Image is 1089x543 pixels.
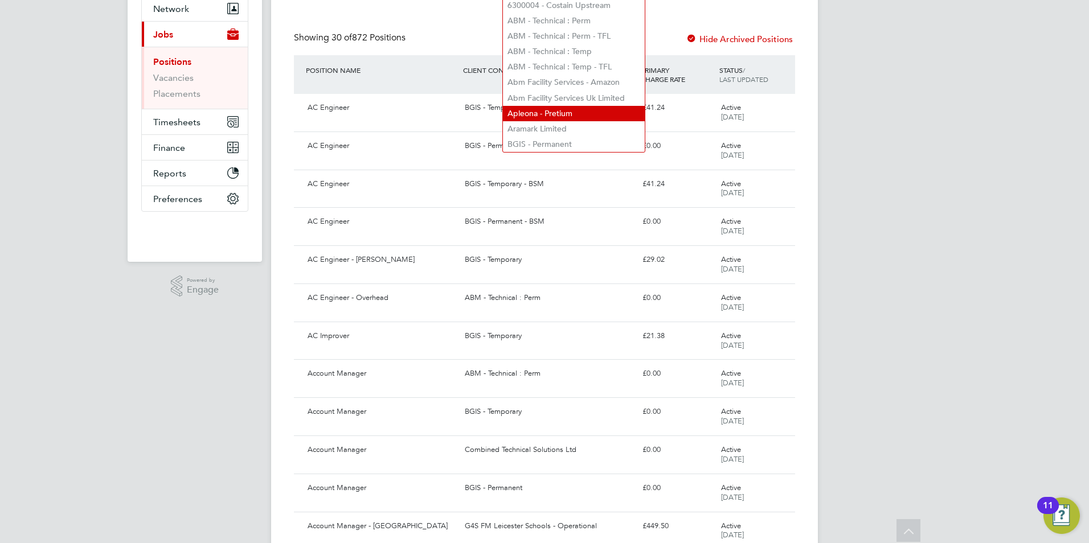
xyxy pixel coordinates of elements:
div: £0.00 [638,479,717,497]
div: AC Engineer [303,175,460,194]
span: Active [721,293,741,302]
span: Timesheets [153,117,200,127]
div: Account Manager [303,479,460,497]
div: BGIS - Temporary [460,327,637,345]
div: 11 [1043,505,1053,520]
div: £0.00 [638,441,717,459]
div: AC Improver [303,327,460,345]
span: / [743,65,745,75]
span: [DATE] [721,264,744,274]
div: AC Engineer [303,98,460,117]
div: G4S FM Leicester Schools - Operational [460,517,637,536]
span: Active [721,445,741,454]
div: £41.24 [638,98,717,117]
div: Account Manager - [GEOGRAPHIC_DATA] [303,517,460,536]
li: BGIS - Permanent [503,137,645,152]
span: Engage [187,285,219,295]
a: Placements [153,88,200,99]
span: Preferences [153,194,202,204]
li: ABM - Technical : Temp - TFL [503,59,645,75]
div: £0.00 [638,364,717,383]
div: BGIS - Temporary - BSM [460,175,637,194]
span: Powered by [187,275,219,285]
div: BGIS - Temporary [460,250,637,269]
span: Reports [153,168,186,179]
button: Preferences [142,186,248,211]
span: Active [721,216,741,226]
span: Active [721,483,741,492]
div: £29.02 [638,250,717,269]
span: Active [721,179,741,188]
span: [DATE] [721,226,744,236]
span: Active [721,406,741,416]
li: ABM - Technical : Temp [503,44,645,59]
label: Hide Archived Positions [686,34,793,44]
div: £21.38 [638,327,717,345]
div: £41.24 [638,175,717,194]
span: 872 Positions [331,32,406,43]
div: AC Engineer [303,212,460,231]
span: [DATE] [721,302,744,312]
button: Open Resource Center, 11 new notifications [1043,497,1080,534]
div: BGIS - Temporary [460,402,637,421]
div: Account Manager [303,402,460,421]
span: [DATE] [721,378,744,388]
div: BGIS - Permanent [460,137,637,155]
span: Active [721,141,741,150]
span: [DATE] [721,416,744,426]
span: [DATE] [721,454,744,464]
a: Go to home page [141,223,248,241]
span: [DATE] [721,188,744,198]
div: BGIS - Permanent - BSM [460,212,637,231]
div: AC Engineer - Overhead [303,289,460,307]
div: Showing [294,32,408,44]
span: Active [721,368,741,378]
span: Active [721,521,741,530]
button: Finance [142,135,248,160]
div: BGIS - Permanent [460,479,637,497]
div: Account Manager [303,441,460,459]
div: £449.50 [638,517,717,536]
span: Active [721,102,741,112]
div: Account Manager [303,364,460,383]
div: ABM - Technical : Perm [460,289,637,307]
button: Reports [142,161,248,186]
li: ABM - Technical : Perm - TFL [503,28,645,44]
a: Vacancies [153,72,194,83]
button: Timesheets [142,109,248,134]
li: ABM - Technical : Perm [503,13,645,28]
div: STATUS [717,60,795,89]
span: [DATE] [721,530,744,540]
span: Finance [153,142,185,153]
div: POSITION NAME [303,60,460,80]
img: fastbook-logo-retina.png [142,223,248,241]
span: [DATE] [721,340,744,350]
div: AC Engineer - [PERSON_NAME] [303,250,460,269]
li: Abm Facility Services Uk Limited [503,90,645,106]
span: Network [153,3,189,14]
div: AC Engineer [303,137,460,155]
div: CLIENT CONFIG [460,60,637,80]
div: PRIMARY CHARGE RATE [638,60,717,89]
span: [DATE] [721,150,744,160]
li: Apleona - Pretium [503,106,645,121]
div: £0.00 [638,289,717,307]
div: BGIS - Temporary [460,98,637,117]
span: [DATE] [721,112,744,122]
li: Aramark Limited [503,121,645,137]
span: LAST UPDATED [719,75,768,84]
span: Active [721,254,741,264]
a: Positions [153,56,191,67]
span: Jobs [153,29,173,40]
div: ABM - Technical : Perm [460,364,637,383]
div: £0.00 [638,137,717,155]
div: £0.00 [638,212,717,231]
span: 30 of [331,32,352,43]
span: Active [721,331,741,340]
div: Combined Technical Solutions Ltd [460,441,637,459]
span: [DATE] [721,492,744,502]
div: Jobs [142,47,248,109]
div: £0.00 [638,402,717,421]
a: Powered byEngage [171,275,219,297]
button: Jobs [142,22,248,47]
